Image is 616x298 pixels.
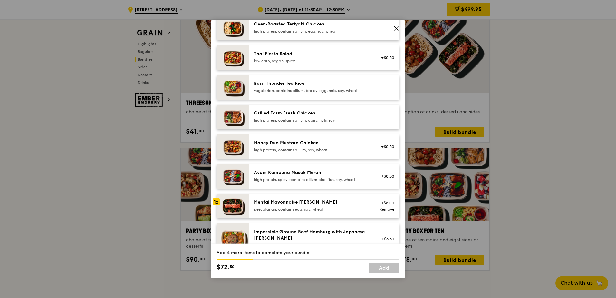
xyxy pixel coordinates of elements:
[254,21,370,27] div: Oven‑Roasted Teriyaki Chicken
[217,134,249,159] img: daily_normal_Honey_Duo_Mustard_Chicken__Horizontal_.jpg
[217,16,249,40] img: daily_normal_Oven-Roasted_Teriyaki_Chicken__Horizontal_.jpg
[377,200,394,205] div: +$5.00
[254,29,370,34] div: high protein, contains allium, egg, soy, wheat
[254,51,370,57] div: Thai Fiesta Salad
[254,177,370,182] div: high protein, spicy, contains allium, shellfish, soy, wheat
[254,169,370,176] div: Ayam Kampung Masak Merah
[377,55,394,60] div: +$0.50
[217,250,399,256] div: Add 4 more items to complete your bundle
[254,243,370,248] div: vegan, contains allium, soy, wheat
[217,164,249,189] img: daily_normal_Ayam_Kampung_Masak_Merah_Horizontal_.jpg
[254,80,370,87] div: Basil Thunder Tea Rice
[254,110,370,116] div: Grilled Farm Fresh Chicken
[254,58,370,64] div: low carb, vegan, spicy
[217,75,249,100] img: daily_normal_HORZ-Basil-Thunder-Tea-Rice.jpg
[217,45,249,70] img: daily_normal_Thai_Fiesta_Salad__Horizontal_.jpg
[377,236,394,242] div: +$6.50
[254,229,370,242] div: Impossible Ground Beef Hamburg with Japanese [PERSON_NAME]
[213,198,220,205] div: 1x
[254,207,370,212] div: pescatarian, contains egg, soy, wheat
[254,140,370,146] div: Honey Duo Mustard Chicken
[230,264,235,269] span: 50
[380,207,394,212] a: Remove
[217,194,249,218] img: daily_normal_Mentai-Mayonnaise-Aburi-Salmon-HORZ.jpg
[377,144,394,149] div: +$0.50
[254,88,370,93] div: vegetarian, contains allium, barley, egg, nuts, soy, wheat
[217,263,230,272] span: $72.
[377,174,394,179] div: +$0.50
[254,199,370,205] div: Mentai Mayonnaise [PERSON_NAME]
[254,147,370,153] div: high protein, contains allium, soy, wheat
[217,105,249,129] img: daily_normal_HORZ-Grilled-Farm-Fresh-Chicken.jpg
[217,223,249,254] img: daily_normal_HORZ-Impossible-Hamburg-With-Japanese-Curry.jpg
[369,263,399,273] a: Add
[254,118,370,123] div: high protein, contains allium, dairy, nuts, soy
